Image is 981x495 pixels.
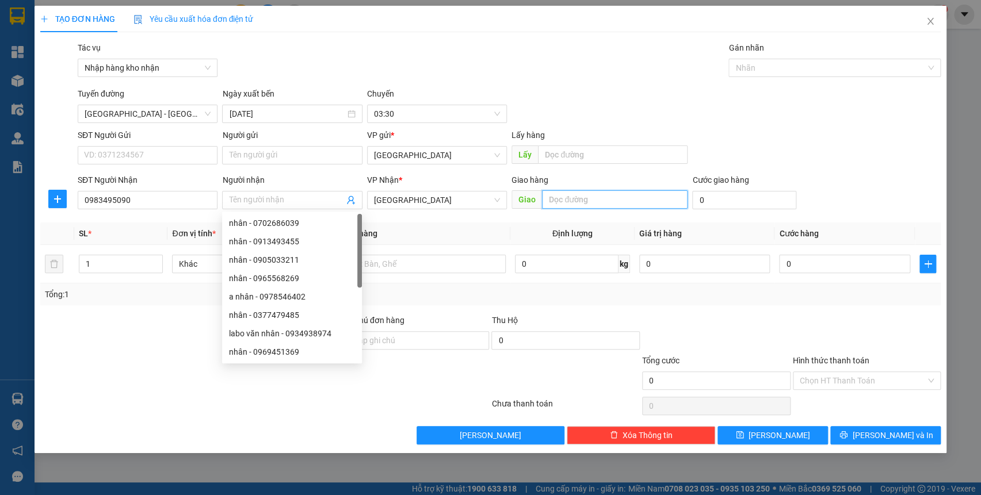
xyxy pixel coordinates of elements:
[85,105,211,122] span: Đà Nẵng - Bình Định (Hàng)
[920,259,936,268] span: plus
[717,426,828,444] button: save[PERSON_NAME]
[367,175,399,185] span: VP Nhận
[229,108,345,120] input: 11/10/2025
[222,129,362,141] div: Người gửi
[639,255,770,273] input: 0
[229,272,355,285] div: nhân - 0965568269
[542,190,688,209] input: Dọc đường
[491,316,517,325] span: Thu Hộ
[222,343,362,361] div: nhân - 0969451369
[619,255,630,273] span: kg
[610,431,618,440] span: delete
[490,397,641,417] div: Chưa thanh toán
[229,290,355,303] div: a nhân - 0978546402
[919,255,936,273] button: plus
[749,429,810,442] span: [PERSON_NAME]
[346,195,356,205] span: user-add
[222,287,362,306] div: a nhân - 0978546402
[48,190,67,208] button: plus
[222,306,362,324] div: nhân - 0377479485
[793,356,869,365] label: Hình thức thanh toán
[374,191,500,209] span: Bình Định
[692,191,796,209] input: Cước giao hàng
[222,269,362,287] div: nhân - 0965568269
[229,346,355,358] div: nhân - 0969451369
[512,175,548,185] span: Giao hàng
[914,6,946,38] button: Close
[367,87,507,105] div: Chuyến
[133,14,254,24] span: Yêu cầu xuất hóa đơn điện tử
[926,17,935,26] span: close
[222,232,362,251] div: nhân - 0913493455
[78,174,217,186] div: SĐT Người Nhận
[538,145,688,164] input: Dọc đường
[623,429,673,442] span: Xóa Thông tin
[229,327,355,340] div: labo văn nhân - 0934938974
[40,15,48,23] span: plus
[374,147,500,164] span: Đà Nẵng
[229,254,355,266] div: nhân - 0905033211
[45,288,379,301] div: Tổng: 1
[512,190,542,209] span: Giao
[367,129,507,141] div: VP gửi
[222,251,362,269] div: nhân - 0905033211
[460,429,521,442] span: [PERSON_NAME]
[779,229,818,238] span: Cước hàng
[839,431,848,440] span: printer
[728,43,764,52] label: Gán nhãn
[172,229,215,238] span: Đơn vị tính
[222,214,362,232] div: nhân - 0702686039
[78,43,101,52] label: Tác vụ
[374,105,500,122] span: 03:30
[40,14,115,24] span: TẠO ĐƠN HÀNG
[830,426,941,444] button: printer[PERSON_NAME] và In
[512,131,545,140] span: Lấy hàng
[49,194,66,204] span: plus
[341,316,404,325] label: Ghi chú đơn hàng
[512,145,538,164] span: Lấy
[642,356,680,365] span: Tổng cước
[229,309,355,321] div: nhân - 0377479485
[341,331,490,350] input: Ghi chú đơn hàng
[133,15,143,24] img: icon
[639,229,682,238] span: Giá trị hàng
[78,129,217,141] div: SĐT Người Gửi
[229,217,355,229] div: nhân - 0702686039
[343,255,506,273] input: VD: Bàn, Ghế
[417,426,565,444] button: [PERSON_NAME]
[78,87,217,105] div: Tuyến đường
[222,174,362,186] div: Người nhận
[852,429,933,442] span: [PERSON_NAME] và In
[79,229,88,238] span: SL
[692,175,749,185] label: Cước giao hàng
[552,229,593,238] span: Định lượng
[85,59,211,76] span: Nhập hàng kho nhận
[229,235,355,248] div: nhân - 0913493455
[179,255,327,273] span: Khác
[45,255,63,273] button: delete
[567,426,715,444] button: deleteXóa Thông tin
[222,324,362,343] div: labo văn nhân - 0934938974
[222,87,362,105] div: Ngày xuất bến
[736,431,744,440] span: save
